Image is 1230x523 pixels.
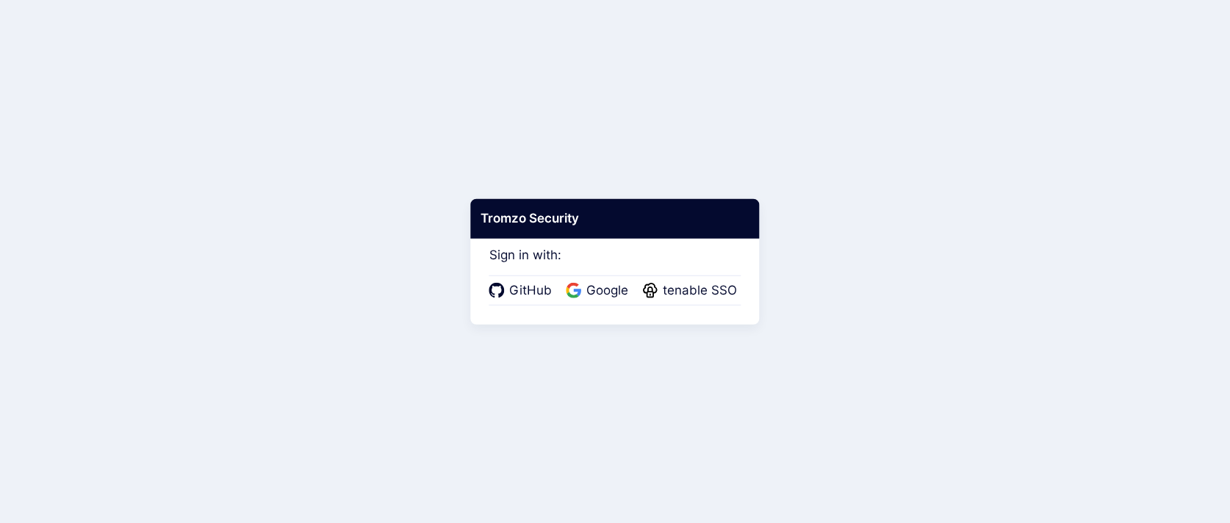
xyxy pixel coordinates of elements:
[489,281,556,300] a: GitHub
[658,281,741,300] span: tenable SSO
[643,281,741,300] a: tenable SSO
[582,281,633,300] span: Google
[505,281,556,300] span: GitHub
[489,228,741,306] div: Sign in with:
[567,281,633,300] a: Google
[470,199,759,239] div: Tromzo Security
